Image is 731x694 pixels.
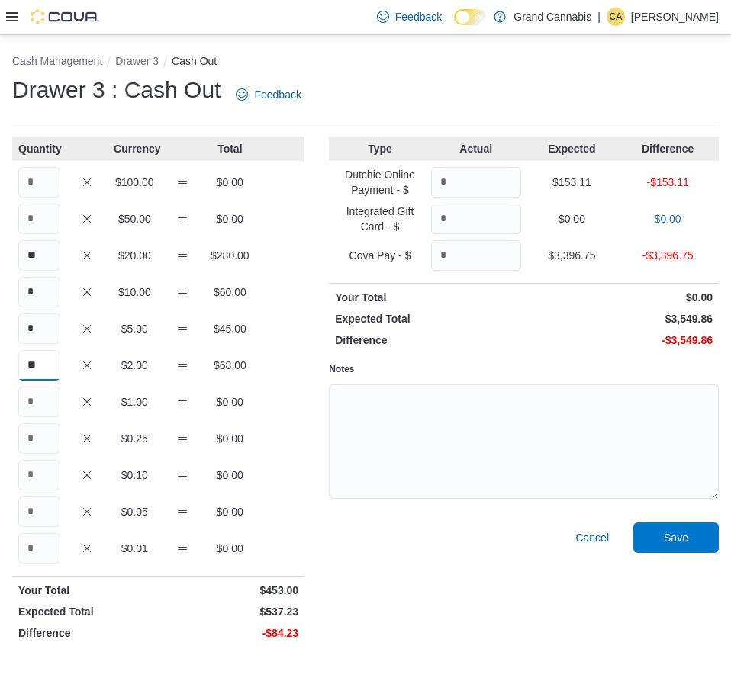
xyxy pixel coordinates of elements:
[395,9,442,24] span: Feedback
[607,8,625,26] div: Christine Atack
[431,167,521,198] input: Quantity
[162,625,299,641] p: -$84.23
[114,248,156,263] p: $20.00
[527,248,617,263] p: $3,396.75
[12,53,719,72] nav: An example of EuiBreadcrumbs
[18,313,60,344] input: Quantity
[209,248,251,263] p: $280.00
[575,530,609,545] span: Cancel
[209,284,251,300] p: $60.00
[18,141,60,156] p: Quantity
[371,2,448,32] a: Feedback
[209,504,251,519] p: $0.00
[114,467,156,483] p: $0.10
[114,211,156,227] p: $50.00
[623,248,713,263] p: -$3,396.75
[209,467,251,483] p: $0.00
[335,333,520,348] p: Difference
[209,141,251,156] p: Total
[18,460,60,490] input: Quantity
[114,321,156,336] p: $5.00
[114,431,156,446] p: $0.25
[454,25,455,26] span: Dark Mode
[335,248,425,263] p: Cova Pay - $
[597,8,601,26] p: |
[454,9,486,25] input: Dark Mode
[18,387,60,417] input: Quantity
[527,175,617,190] p: $153.11
[209,211,251,227] p: $0.00
[18,625,156,641] p: Difference
[114,541,156,556] p: $0.01
[18,604,156,619] p: Expected Total
[209,175,251,190] p: $0.00
[431,240,521,271] input: Quantity
[527,141,617,156] p: Expected
[18,167,60,198] input: Quantity
[209,358,251,373] p: $68.00
[230,79,307,110] a: Feedback
[114,358,156,373] p: $2.00
[209,321,251,336] p: $45.00
[431,141,521,156] p: Actual
[527,333,713,348] p: -$3,549.86
[569,522,615,553] button: Cancel
[18,423,60,454] input: Quantity
[610,8,623,26] span: CA
[18,350,60,381] input: Quantity
[329,363,354,375] label: Notes
[631,8,719,26] p: [PERSON_NAME]
[18,277,60,307] input: Quantity
[209,394,251,410] p: $0.00
[18,240,60,271] input: Quantity
[31,9,99,24] img: Cova
[162,583,299,598] p: $453.00
[335,311,520,326] p: Expected Total
[664,530,688,545] span: Save
[623,211,713,227] p: $0.00
[527,311,713,326] p: $3,549.86
[115,55,159,67] button: Drawer 3
[114,504,156,519] p: $0.05
[335,167,425,198] p: Dutchie Online Payment - $
[172,55,217,67] button: Cash Out
[114,141,156,156] p: Currency
[633,522,719,553] button: Save
[527,211,617,227] p: $0.00
[162,604,299,619] p: $537.23
[335,204,425,234] p: Integrated Gift Card - $
[514,8,591,26] p: Grand Cannabis
[254,87,301,102] span: Feedback
[527,290,713,305] p: $0.00
[114,175,156,190] p: $100.00
[18,533,60,564] input: Quantity
[209,541,251,556] p: $0.00
[623,175,713,190] p: -$153.11
[12,55,102,67] button: Cash Management
[18,204,60,234] input: Quantity
[12,75,221,105] h1: Drawer 3 : Cash Out
[18,496,60,527] input: Quantity
[114,394,156,410] p: $1.00
[335,141,425,156] p: Type
[114,284,156,300] p: $10.00
[18,583,156,598] p: Your Total
[431,204,521,234] input: Quantity
[335,290,520,305] p: Your Total
[209,431,251,446] p: $0.00
[623,141,713,156] p: Difference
